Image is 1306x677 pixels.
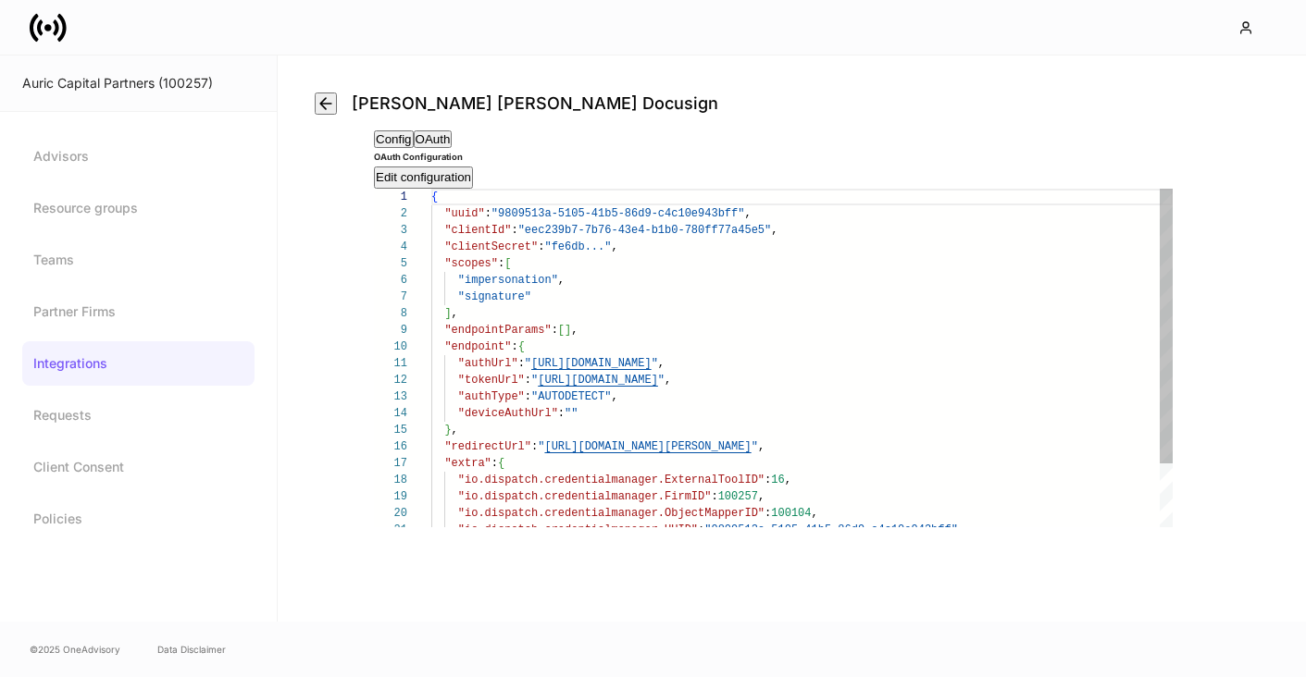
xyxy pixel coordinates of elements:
[458,374,525,387] span: "tokenUrl"
[374,522,407,538] div: 21
[452,424,458,437] span: ,
[22,341,255,386] a: Integrations
[374,405,407,422] div: 14
[704,523,958,536] span: "9809513a-5105-41b5-86d9-c4c10e943bff"
[565,324,571,337] span: ]
[22,497,255,541] a: Policies
[374,166,473,189] button: Edit configuration
[544,440,751,453] span: [URL][DOMAIN_NAME][PERSON_NAME]
[22,134,255,178] a: Advisors
[485,207,491,220] span: :
[558,324,565,337] span: [
[374,205,407,222] div: 2
[431,191,438,203] span: {
[458,407,558,420] span: "deviceAuthUrl"
[658,357,665,370] span: ,
[458,507,765,520] span: "io.dispatch.credentialmanager.ObjectMapperID"
[374,355,407,372] div: 11
[765,507,771,520] span: :
[544,240,611,253] span: "fe6db..."
[374,189,407,205] div: 1
[444,424,451,437] span: }
[458,274,558,287] span: "impersonation"
[565,407,578,420] span: ""
[504,257,511,270] span: [
[498,257,504,270] span: :
[458,474,765,486] span: "io.dispatch.credentialmanager.ExternalToolID"
[552,324,558,337] span: :
[374,488,407,505] div: 19
[458,523,698,536] span: "io.dispatch.credentialmanager.UUID"
[444,257,498,270] span: "scopes"
[374,130,414,148] button: Config
[518,357,525,370] span: :
[374,322,407,338] div: 9
[414,130,453,148] button: OAuth
[744,207,751,220] span: ,
[538,240,544,253] span: :
[538,440,544,453] span: "
[758,490,765,503] span: ,
[374,305,407,322] div: 8
[498,457,504,470] span: {
[30,642,120,657] span: © 2025 OneAdvisory
[611,390,617,403] span: ,
[444,207,484,220] span: "uuid"
[785,474,791,486] span: ,
[518,224,772,237] span: "eec239b7-7b76-43e4-b1b0-780ff77a45e5"
[374,289,407,305] div: 7
[531,357,652,370] span: [URL][DOMAIN_NAME]
[718,490,758,503] span: 100257
[444,340,511,353] span: "endpoint"
[511,340,517,353] span: :
[374,422,407,438] div: 15
[22,74,255,92] div: Auric Capital Partners (100257)
[765,474,771,486] span: :
[374,372,407,388] div: 12
[374,505,407,522] div: 20
[518,340,525,353] span: {
[444,224,511,237] span: "clientId"
[525,390,531,403] span: :
[376,168,471,187] div: Edit configuration
[658,374,665,387] span: "
[771,474,784,486] span: 16
[558,407,565,420] span: :
[22,393,255,437] a: Requests
[352,92,718,115] h4: [PERSON_NAME] [PERSON_NAME] Docusign
[157,642,226,657] a: Data Disclaimer
[22,238,255,282] a: Teams
[531,440,538,453] span: :
[525,374,531,387] span: :
[491,207,745,220] span: "9809513a-5105-41b5-86d9-c4c10e943bff"
[452,307,458,320] span: ,
[374,255,407,272] div: 5
[458,490,712,503] span: "io.dispatch.credentialmanager.FirmID"
[22,445,255,489] a: Client Consent
[491,457,498,470] span: :
[458,357,518,370] span: "authUrl"
[812,507,818,520] span: ,
[444,240,538,253] span: "clientSecret"
[374,388,407,405] div: 13
[374,455,407,472] div: 17
[374,338,407,355] div: 10
[531,374,538,387] span: "
[458,290,531,303] span: "signature"
[558,274,565,287] span: ,
[758,440,765,453] span: ,
[444,307,451,320] span: ]
[571,324,578,337] span: ,
[611,240,617,253] span: ,
[711,490,717,503] span: :
[752,440,758,453] span: "
[958,523,964,536] span: ,
[531,390,611,403] span: "AUTODETECT"
[698,523,704,536] span: :
[22,289,255,334] a: Partner Firms
[374,222,407,239] div: 3
[538,374,658,387] span: [URL][DOMAIN_NAME]
[771,224,777,237] span: ,
[374,148,1247,166] h6: OAuth Configuration
[665,374,671,387] span: ,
